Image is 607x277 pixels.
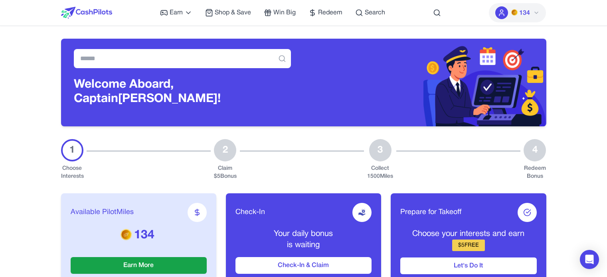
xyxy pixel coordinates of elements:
[489,3,546,22] button: PMs134
[215,8,251,18] span: Shop & Save
[205,8,251,18] a: Shop & Save
[511,9,518,16] img: PMs
[61,139,83,161] div: 1
[452,240,485,251] div: $ 5 FREE
[214,139,236,161] div: 2
[61,7,112,19] img: CashPilots Logo
[160,8,192,18] a: Earn
[170,8,183,18] span: Earn
[74,78,291,106] h3: Welcome Aboard, Captain [PERSON_NAME]!
[367,165,393,181] div: Collect 1500 Miles
[235,257,372,274] button: Check-In & Claim
[524,139,546,161] div: 4
[365,8,385,18] span: Search
[71,207,134,218] span: Available PilotMiles
[318,8,342,18] span: Redeem
[287,242,320,249] span: is waiting
[273,8,296,18] span: Win Big
[214,165,237,181] div: Claim $ 5 Bonus
[308,8,342,18] a: Redeem
[400,207,461,218] span: Prepare for Takeoff
[264,8,296,18] a: Win Big
[369,139,391,161] div: 3
[524,165,546,181] div: Redeem Bonus
[580,250,599,269] div: Open Intercom Messenger
[304,39,546,126] img: Header decoration
[400,257,536,274] button: Let's Do It
[235,228,372,240] p: Your daily bonus
[71,257,207,274] button: Earn More
[519,8,530,18] span: 134
[235,207,265,218] span: Check-In
[355,8,385,18] a: Search
[121,229,132,240] img: PMs
[71,228,207,243] p: 134
[400,228,536,240] p: Choose your interests and earn
[358,208,366,216] img: receive-dollar
[61,165,83,181] div: Choose Interests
